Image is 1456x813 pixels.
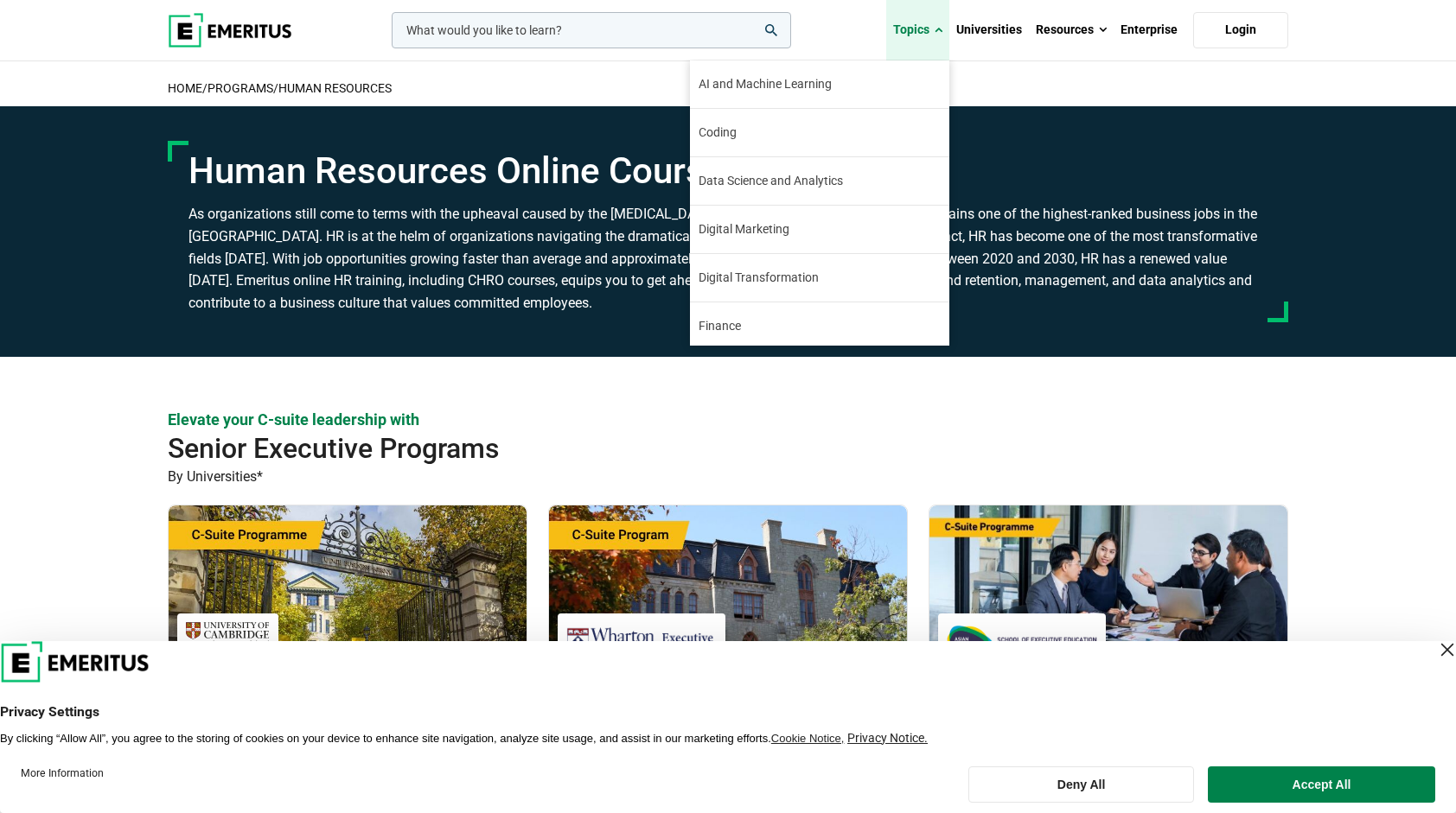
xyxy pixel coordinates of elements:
img: Chief Human Resources Officer (CHRO) Program | Online Human Resources Course [549,505,907,678]
a: Coding [690,109,949,156]
a: Product Design and Innovation Course by Cambridge Judge Business School Executive Education - Sep... [169,505,527,787]
span: Digital Marketing [699,220,789,238]
a: AI and Machine Learning [690,60,949,108]
a: Login [1193,12,1288,48]
a: Digital Transformation [690,254,949,302]
a: Human Resources Course by Wharton Executive Education - September 24, 2025 Wharton Executive Educ... [549,505,907,809]
a: Digital Marketing [690,206,949,253]
a: Finance [690,302,949,350]
a: Programs [208,81,273,95]
img: Chief Human Resources Officer Programme | Online Product Design and Innovation Course [169,505,527,678]
h2: Senior Executive Programs [168,431,1176,466]
h3: As organizations still come to terms with the upheaval caused by the [MEDICAL_DATA] pandemic, hum... [188,203,1268,314]
img: The Asian Institute of Management [947,622,1097,661]
span: AI and Machine Learning [699,75,832,93]
span: Coding [699,124,737,142]
input: woocommerce-product-search-field-0 [392,12,791,48]
img: Wharton Executive Education [566,622,717,661]
span: Digital Transformation [699,269,819,287]
h2: / / [168,70,1288,106]
span: Data Science and Analytics [699,172,843,190]
a: Leadership Course by The Asian Institute of Management - The Asian Institute of Management The As... [929,505,1287,785]
p: Elevate your C-suite leadership with [168,409,1288,430]
img: Chief Human Resources Officer (CHRO) Program | Online Leadership Course [929,505,1287,678]
p: By Universities* [168,466,1288,488]
span: Finance [699,317,741,335]
h1: Human Resources Online Courses [188,149,1268,193]
a: Human Resources [278,81,392,95]
img: Cambridge Judge Business School Executive Education [186,622,270,661]
a: home [168,81,202,95]
a: Data Science and Analytics [690,157,949,205]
